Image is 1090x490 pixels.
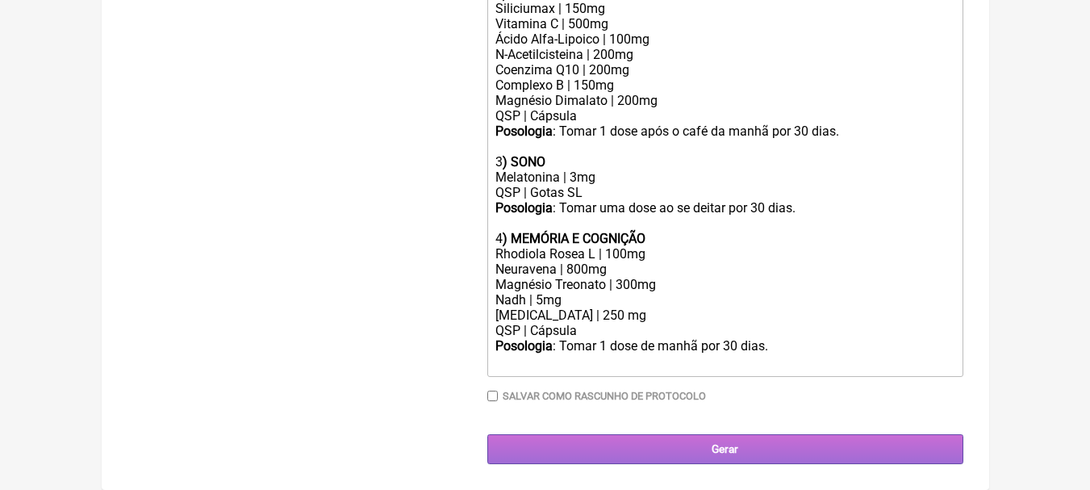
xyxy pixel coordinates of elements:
div: Coenzima Q10 | 200mg Complexo B | 150mg Magnésio Dimalato | 200mg QSP | Cápsula [495,62,954,124]
div: : Tomar uma dose ao se deitar por 30 dias. [495,200,954,216]
div: 4 [495,231,954,246]
strong: Posologia [495,200,553,216]
div: Ácido Alfa-Lipoico | 100mg [495,31,954,47]
strong: Posologia [495,124,553,139]
input: Gerar [487,434,963,464]
strong: ) MEMÓRIA E COGNIÇÃO [503,231,645,246]
label: Salvar como rascunho de Protocolo [503,390,706,402]
div: QSP | Gotas SL [495,185,954,200]
div: Vitamina C | 500mg [495,16,954,31]
div: Melatonina | 3mg [495,170,954,185]
div: : Tomar 1 dose de manhã por 30 dias.ㅤ [495,338,954,371]
strong: Posologia [495,338,553,354]
div: 3 [495,154,954,170]
strong: ) SONO [503,154,545,170]
div: N-Acetilcisteina | 200mg [495,47,954,62]
div: Rhodiola Rosea L | 100mg [495,246,954,262]
div: : Tomar 1 dose após o café da manhã por 30 dias. [495,124,954,139]
div: Neuravena | 800mg Magnésio Treonato | 300mg Nadh | 5mg [MEDICAL_DATA] | 250 mg QSP | Cápsula [495,262,954,338]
